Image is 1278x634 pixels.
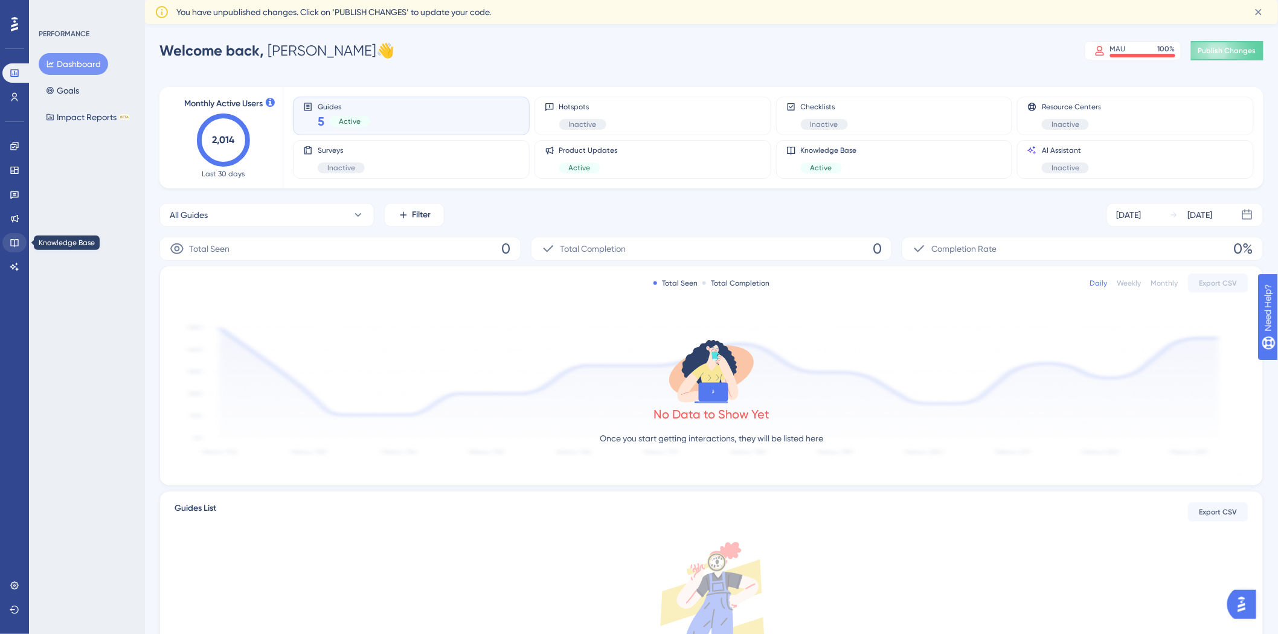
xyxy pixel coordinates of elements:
[569,120,597,129] span: Inactive
[202,169,245,179] span: Last 30 days
[339,117,361,126] span: Active
[931,242,997,256] span: Completion Rate
[1042,102,1101,112] span: Resource Centers
[1052,163,1079,173] span: Inactive
[1227,586,1264,623] iframe: UserGuiding AI Assistant Launcher
[1199,507,1238,517] span: Export CSV
[318,113,324,130] span: 5
[1191,41,1264,60] button: Publish Changes
[384,203,445,227] button: Filter
[559,102,606,112] span: Hotspots
[28,3,75,18] span: Need Help?
[159,42,264,59] span: Welcome back,
[1188,274,1248,293] button: Export CSV
[1090,278,1108,288] div: Daily
[600,431,823,446] p: Once you start getting interactions, they will be listed here
[159,41,394,60] div: [PERSON_NAME] 👋
[1117,278,1142,288] div: Weekly
[1158,44,1175,54] div: 100 %
[559,146,618,155] span: Product Updates
[1198,46,1256,56] span: Publish Changes
[318,102,370,110] span: Guides
[175,501,216,523] span: Guides List
[560,242,626,256] span: Total Completion
[327,163,355,173] span: Inactive
[811,120,838,129] span: Inactive
[653,278,698,288] div: Total Seen
[159,203,374,227] button: All Guides
[1234,239,1253,258] span: 0%
[801,102,848,112] span: Checklists
[1188,502,1248,522] button: Export CSV
[119,114,130,120] div: BETA
[653,406,769,423] div: No Data to Show Yet
[702,278,769,288] div: Total Completion
[184,97,263,111] span: Monthly Active Users
[39,29,89,39] div: PERFORMANCE
[39,80,86,101] button: Goals
[1110,44,1126,54] div: MAU
[189,242,230,256] span: Total Seen
[1188,208,1213,222] div: [DATE]
[39,53,108,75] button: Dashboard
[801,146,857,155] span: Knowledge Base
[873,239,882,258] span: 0
[318,146,365,155] span: Surveys
[1151,278,1178,288] div: Monthly
[502,239,511,258] span: 0
[170,208,208,222] span: All Guides
[176,5,491,19] span: You have unpublished changes. Click on ‘PUBLISH CHANGES’ to update your code.
[39,106,137,128] button: Impact ReportsBETA
[1052,120,1079,129] span: Inactive
[569,163,591,173] span: Active
[811,163,832,173] span: Active
[1117,208,1142,222] div: [DATE]
[413,208,431,222] span: Filter
[1042,146,1089,155] span: AI Assistant
[1199,278,1238,288] span: Export CSV
[213,134,236,146] text: 2,014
